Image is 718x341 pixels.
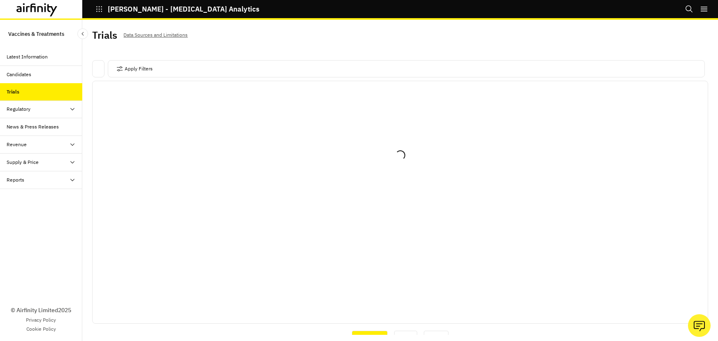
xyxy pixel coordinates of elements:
div: Candidates [7,71,31,78]
button: Close Sidebar [77,28,88,39]
button: [PERSON_NAME] - [MEDICAL_DATA] Analytics [95,2,259,16]
div: Supply & Price [7,159,39,166]
h2: Trials [92,29,117,41]
div: Trials [7,88,19,96]
button: Search [685,2,693,16]
div: Regulatory [7,105,30,113]
div: Reports [7,176,24,184]
p: Vaccines & Treatments [8,26,64,42]
button: Ask our analysts [688,314,711,337]
div: Latest Information [7,53,48,61]
a: Privacy Policy [26,316,56,324]
p: Data Sources and Limitations [123,30,188,40]
button: Apply Filters [116,62,153,75]
div: Revenue [7,141,27,148]
p: [PERSON_NAME] - [MEDICAL_DATA] Analytics [108,5,259,13]
a: Cookie Policy [26,325,56,333]
div: News & Press Releases [7,123,59,131]
p: © Airfinity Limited 2025 [11,306,71,315]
